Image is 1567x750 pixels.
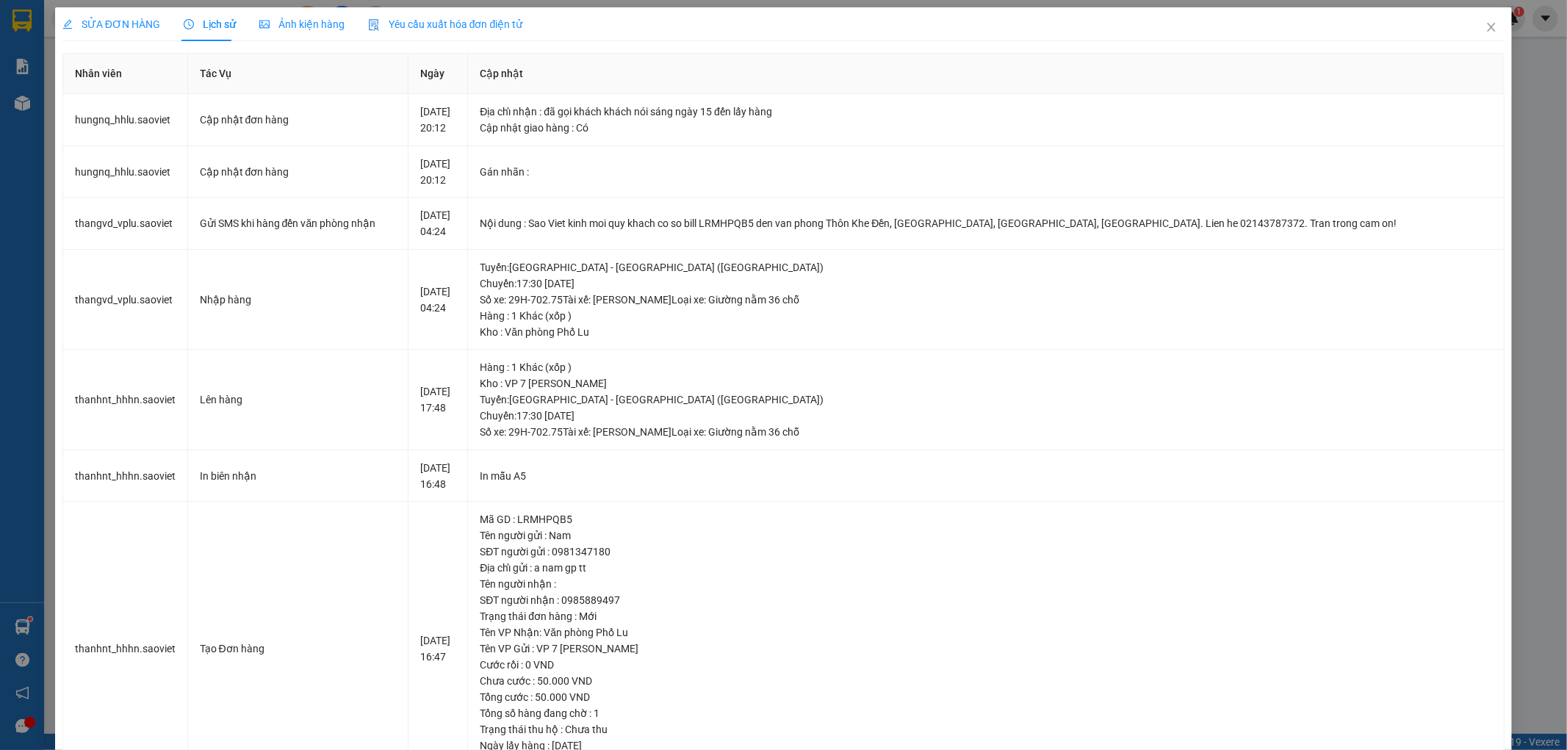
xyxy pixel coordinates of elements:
span: Lịch sử [184,18,236,30]
div: Hàng : 1 Khác (xốp ) [480,359,1492,375]
div: SĐT người nhận : 0985889497 [480,592,1492,608]
div: Nội dung : Sao Viet kinh moi quy khach co so bill LRMHPQB5 den van phong Thôn Khe Đền, [GEOGRAPHI... [480,215,1492,231]
h2: XPVLB94J [8,85,118,109]
div: [DATE] 20:12 [420,156,456,188]
div: Tên VP Gửi : VP 7 [PERSON_NAME] [480,641,1492,657]
td: thanhnt_hhhn.saoviet [63,350,188,450]
div: Tên VP Nhận: Văn phòng Phố Lu [480,624,1492,641]
div: Tên người nhận : [480,576,1492,592]
td: thangvd_vplu.saoviet [63,250,188,350]
div: Mã GD : LRMHPQB5 [480,511,1492,527]
b: Sao Việt [89,35,179,59]
div: Gán nhãn : [480,164,1492,180]
th: Ngày [408,54,469,94]
td: hungnq_hhlu.saoviet [63,146,188,198]
div: In biên nhận [200,468,396,484]
div: Tuyến : [GEOGRAPHIC_DATA] - [GEOGRAPHIC_DATA] ([GEOGRAPHIC_DATA]) Chuyến: 17:30 [DATE] Số xe: 29H... [480,259,1492,308]
div: Lên hàng [200,392,396,408]
td: hungnq_hhlu.saoviet [63,94,188,146]
div: Cập nhật đơn hàng [200,164,396,180]
div: Trạng thái thu hộ : Chưa thu [480,721,1492,738]
span: SỬA ĐƠN HÀNG [62,18,160,30]
div: Cước rồi : 0 VND [480,657,1492,673]
div: In mẫu A5 [480,468,1492,484]
div: Kho : VP 7 [PERSON_NAME] [480,375,1492,392]
div: [DATE] 20:12 [420,104,456,136]
div: Tổng số hàng đang chờ : 1 [480,705,1492,721]
div: Địa chỉ gửi : a nam gp tt [480,560,1492,576]
div: [DATE] 16:47 [420,632,456,665]
div: Trạng thái đơn hàng : Mới [480,608,1492,624]
span: close [1485,21,1497,33]
span: Yêu cầu xuất hóa đơn điện tử [368,18,523,30]
div: Kho : Văn phòng Phố Lu [480,324,1492,340]
div: [DATE] 04:24 [420,207,456,239]
span: clock-circle [184,19,194,29]
button: Close [1471,7,1512,48]
div: Hàng : 1 Khác (xốp ) [480,308,1492,324]
th: Cập nhật [468,54,1505,94]
div: Tạo Đơn hàng [200,641,396,657]
div: [DATE] 17:48 [420,383,456,416]
img: logo.jpg [8,12,82,85]
h2: VP Nhận: VP Nhận 779 Giải Phóng [77,85,355,224]
th: Nhân viên [63,54,188,94]
th: Tác Vụ [188,54,408,94]
div: Tuyến : [GEOGRAPHIC_DATA] - [GEOGRAPHIC_DATA] ([GEOGRAPHIC_DATA]) Chuyến: 17:30 [DATE] Số xe: 29H... [480,392,1492,440]
div: [DATE] 16:48 [420,460,456,492]
div: SĐT người gửi : 0981347180 [480,544,1492,560]
span: picture [259,19,270,29]
img: icon [368,19,380,31]
td: thangvd_vplu.saoviet [63,198,188,250]
div: Địa chỉ nhận : đã gọi khách khách nói sáng ngày 15 đến lấy hàng [480,104,1492,120]
td: thanhnt_hhhn.saoviet [63,450,188,502]
div: [DATE] 04:24 [420,284,456,316]
div: Tổng cước : 50.000 VND [480,689,1492,705]
div: Nhập hàng [200,292,396,308]
div: Gửi SMS khi hàng đến văn phòng nhận [200,215,396,231]
span: Ảnh kiện hàng [259,18,345,30]
div: Cập nhật giao hàng : Có [480,120,1492,136]
div: Chưa cước : 50.000 VND [480,673,1492,689]
div: Tên người gửi : Nam [480,527,1492,544]
div: Cập nhật đơn hàng [200,112,396,128]
b: [DOMAIN_NAME] [196,12,355,36]
span: edit [62,19,73,29]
